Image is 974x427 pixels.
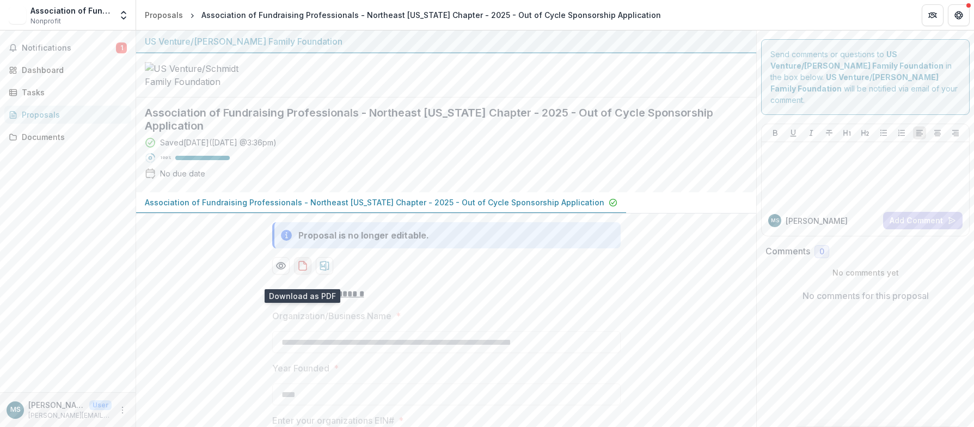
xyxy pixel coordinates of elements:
[22,44,116,53] span: Notifications
[771,218,779,223] div: Megan Spranger
[877,126,890,139] button: Bullet List
[145,62,254,88] img: US Venture/Schmidt Family Foundation
[30,16,61,26] span: Nonprofit
[160,137,277,148] div: Saved [DATE] ( [DATE] @ 3:36pm )
[4,61,131,79] a: Dashboard
[145,197,604,208] p: Association of Fundraising Professionals - Northeast [US_STATE] Chapter - 2025 - Out of Cycle Spo...
[769,126,782,139] button: Bold
[116,404,129,417] button: More
[786,215,848,227] p: [PERSON_NAME]
[22,64,122,76] div: Dashboard
[4,106,131,124] a: Proposals
[841,126,854,139] button: Heading 1
[294,257,311,274] button: download-proposal
[4,128,131,146] a: Documents
[948,4,970,26] button: Get Help
[803,289,929,302] p: No comments for this proposal
[116,42,127,53] span: 1
[787,126,800,139] button: Underline
[931,126,944,139] button: Align Center
[819,247,824,257] span: 0
[272,362,329,375] p: Year Founded
[28,411,112,420] p: [PERSON_NAME][EMAIL_ADDRESS][PERSON_NAME][DOMAIN_NAME]
[145,9,183,21] div: Proposals
[10,406,21,413] div: Megan Spranger
[895,126,908,139] button: Ordered List
[160,154,171,162] p: 100 %
[922,4,944,26] button: Partners
[765,246,810,257] h2: Comments
[145,106,730,132] h2: Association of Fundraising Professionals - Northeast [US_STATE] Chapter - 2025 - Out of Cycle Spo...
[145,35,748,48] div: US Venture/[PERSON_NAME] Family Foundation
[201,9,661,21] div: Association of Fundraising Professionals - Northeast [US_STATE] Chapter - 2025 - Out of Cycle Spo...
[949,126,962,139] button: Align Right
[4,39,131,57] button: Notifications1
[89,400,112,410] p: User
[28,399,85,411] p: [PERSON_NAME]
[805,126,818,139] button: Italicize
[160,168,205,179] div: No due date
[272,309,391,322] p: Organization/Business Name
[316,257,333,274] button: download-proposal
[298,229,429,242] div: Proposal is no longer editable.
[859,126,872,139] button: Heading 2
[116,4,131,26] button: Open entity switcher
[272,414,394,427] p: Enter your organizations EIN#
[883,212,963,229] button: Add Comment
[22,87,122,98] div: Tasks
[823,126,836,139] button: Strike
[913,126,926,139] button: Align Left
[30,5,112,16] div: Association of Fundraising Professionals - Northeast [US_STATE] Chapter
[9,7,26,24] img: Association of Fundraising Professionals - Northeast Wisconsin Chapter
[140,7,665,23] nav: breadcrumb
[272,257,290,274] button: Preview 2de8f788-7ba2-4a37-a0b6-89137897fe84-0.pdf
[770,72,939,93] strong: US Venture/[PERSON_NAME] Family Foundation
[140,7,187,23] a: Proposals
[765,267,965,278] p: No comments yet
[761,39,970,115] div: Send comments or questions to in the box below. will be notified via email of your comment.
[4,83,131,101] a: Tasks
[22,131,122,143] div: Documents
[22,109,122,120] div: Proposals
